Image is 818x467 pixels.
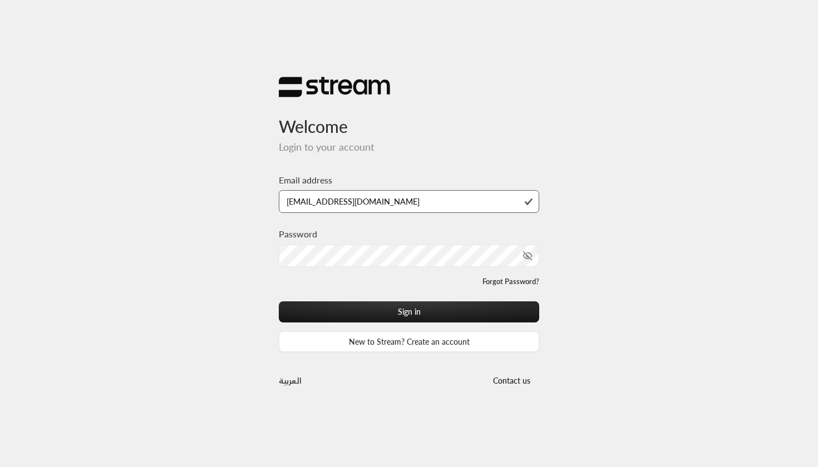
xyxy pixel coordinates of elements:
[279,173,332,187] label: Email address
[279,141,539,153] h5: Login to your account
[279,76,390,98] img: Stream Logo
[279,190,539,213] input: Type your email here
[518,246,537,265] button: toggle password visibility
[279,331,539,352] a: New to Stream? Create an account
[279,370,302,391] a: العربية
[482,276,539,287] a: Forgot Password?
[279,301,539,322] button: Sign in
[279,98,539,136] h3: Welcome
[279,227,317,241] label: Password
[484,376,539,385] a: Contact us
[484,370,539,391] button: Contact us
